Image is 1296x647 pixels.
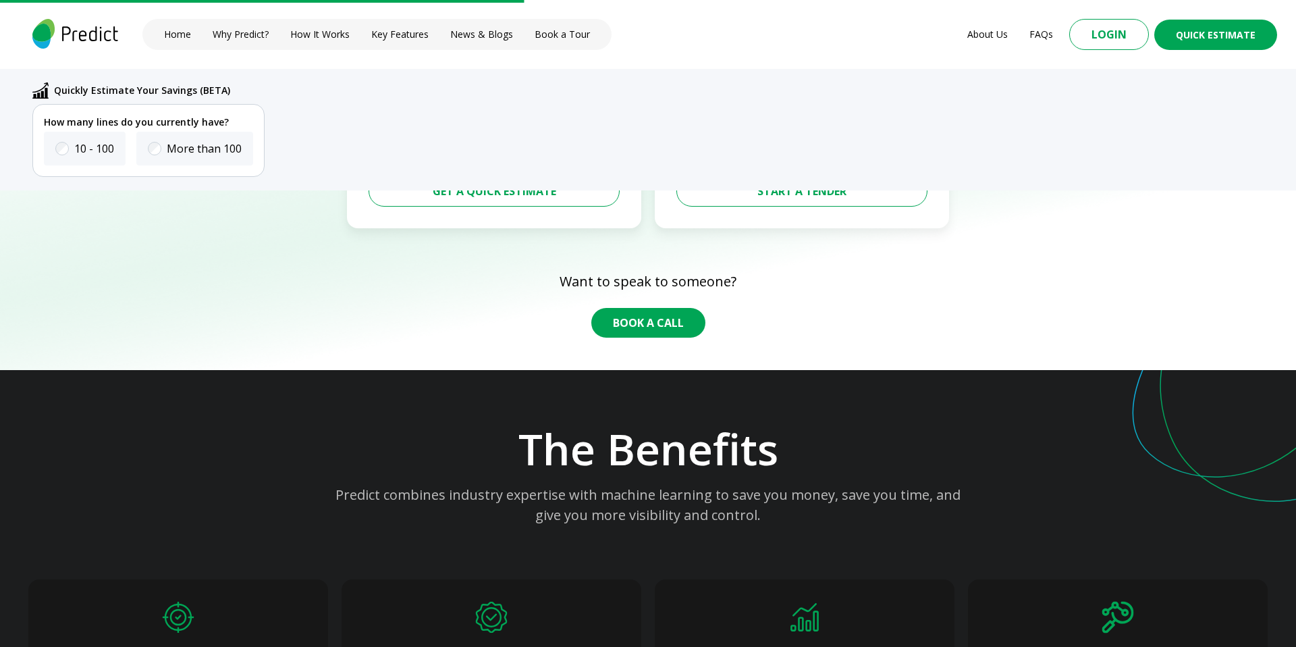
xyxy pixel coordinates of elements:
a: How It Works [290,28,350,41]
button: Book A Call [591,308,705,338]
p: Quickly Estimate Your Savings (BETA) [54,83,230,98]
a: Home [164,28,191,41]
label: More than 100 [167,140,242,157]
a: Book a Tour [535,28,590,41]
button: Start a tender [676,176,927,207]
a: FAQs [1029,28,1053,41]
label: 10 - 100 [74,140,114,157]
h2: The Benefits [22,424,1274,474]
img: benefit [162,601,194,633]
img: abc [32,82,49,99]
img: benefit [475,601,508,633]
a: News & Blogs [450,28,513,41]
button: Login [1069,19,1149,50]
a: Key Features [371,28,429,41]
p: Predict combines industry expertise with machine learning to save you money, save you time, and g... [335,485,961,525]
a: About Us [967,28,1008,41]
img: benefit [1102,601,1134,633]
img: benefit [788,601,821,633]
p: How many lines do you currently have? [44,115,253,129]
a: Why Predict? [213,28,269,41]
button: Get a Quick Estimate [369,176,620,207]
p: Want to speak to someone? [324,271,972,292]
button: Quick Estimate [1154,20,1277,50]
img: logo [30,19,121,49]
